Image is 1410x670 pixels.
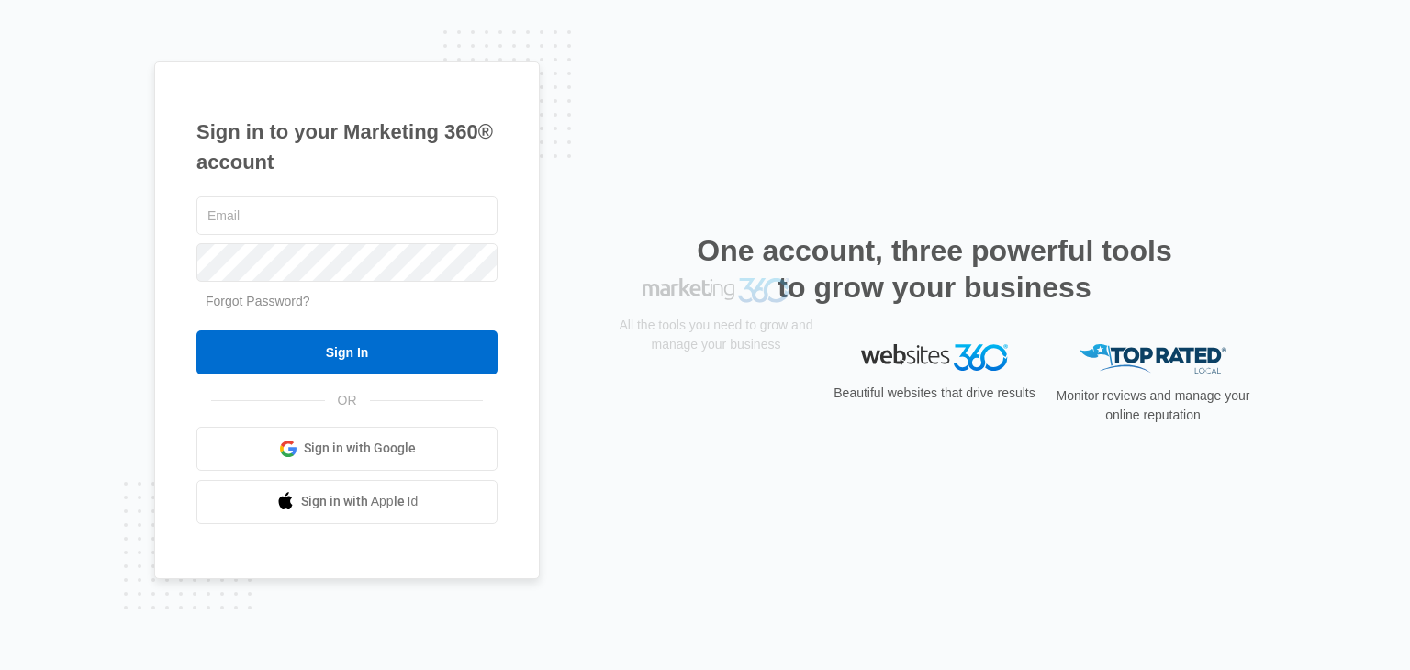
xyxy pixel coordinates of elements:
[196,427,498,471] a: Sign in with Google
[304,439,416,458] span: Sign in with Google
[301,492,419,511] span: Sign in with Apple Id
[1050,386,1256,425] p: Monitor reviews and manage your online reputation
[861,344,1008,371] img: Websites 360
[325,391,370,410] span: OR
[196,330,498,374] input: Sign In
[196,480,498,524] a: Sign in with Apple Id
[196,117,498,177] h1: Sign in to your Marketing 360® account
[1080,344,1226,374] img: Top Rated Local
[613,382,819,420] p: All the tools you need to grow and manage your business
[691,232,1178,306] h2: One account, three powerful tools to grow your business
[196,196,498,235] input: Email
[643,344,789,370] img: Marketing 360
[206,294,310,308] a: Forgot Password?
[832,384,1037,403] p: Beautiful websites that drive results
